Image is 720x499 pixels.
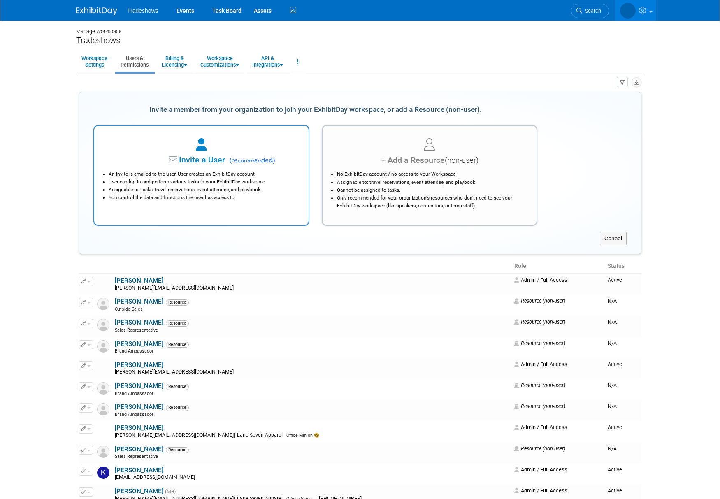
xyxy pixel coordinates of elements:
li: Assignable to: travel reservations, event attendee, and playbook. [337,179,527,186]
span: (non-user) [445,156,478,165]
span: N/A [608,319,617,325]
li: No ExhibitDay account / no access to your Workspace. [337,170,527,178]
li: Assignable to: tasks, travel reservations, event attendee, and playbook. [109,186,298,194]
div: [PERSON_NAME][EMAIL_ADDRESS][DOMAIN_NAME] [115,285,509,292]
a: [PERSON_NAME] [115,467,163,474]
a: [PERSON_NAME] [115,361,163,369]
span: Admin / Full Access [514,424,567,430]
span: Resource [166,384,189,390]
span: Brand Ambassador [115,348,153,354]
a: [PERSON_NAME] [115,319,163,326]
li: Only recommended for your organization's resources who don't need to see your ExhibitDay workspac... [337,194,527,210]
button: Cancel [600,232,627,245]
a: [PERSON_NAME] [115,446,163,453]
span: N/A [608,403,617,409]
span: Search [582,8,601,14]
span: Outside Sales [115,306,143,312]
span: Active [608,361,622,367]
div: Add a Resource [333,154,527,166]
span: Resource (non-user) [514,382,565,388]
img: Resource [97,382,109,395]
span: Resource [166,447,189,453]
img: Karyna Kitsmey [97,467,109,479]
img: Resource [97,446,109,458]
span: Resource [166,299,189,305]
span: Sales Representative [115,327,158,333]
div: [PERSON_NAME][EMAIL_ADDRESS][DOMAIN_NAME] [115,369,509,376]
span: Resource (non-user) [514,298,565,304]
div: Invite a member from your organization to join your ExhibitDay workspace, or add a Resource (non-... [93,101,537,119]
span: (Me) [165,489,176,494]
span: Admin / Full Access [514,467,567,473]
span: Lane Seven Apparel [235,432,285,438]
span: Active [608,467,622,473]
div: [PERSON_NAME][EMAIL_ADDRESS][DOMAIN_NAME] [115,432,509,439]
span: Resource (non-user) [514,340,565,346]
span: ( [230,156,232,164]
span: N/A [608,382,617,388]
span: Admin / Full Access [514,487,567,494]
a: [PERSON_NAME] [115,340,163,348]
span: Brand Ambassador [115,391,153,396]
th: Status [604,259,641,273]
div: Tradeshows [76,35,644,46]
span: Active [608,277,622,283]
img: Linda Yilmazian [620,3,636,19]
span: Active [608,424,622,430]
img: Berna Fernandez [97,361,109,374]
span: N/A [608,340,617,346]
a: [PERSON_NAME] [115,487,163,495]
span: | [234,432,235,438]
span: Brand Ambassador [115,412,153,417]
span: Resource [166,320,189,326]
span: ) [273,156,275,164]
span: N/A [608,446,617,452]
span: Resource [166,405,189,411]
span: Admin / Full Access [514,277,567,283]
a: WorkspaceCustomizations [195,51,244,72]
span: Tradeshows [127,7,158,14]
li: User can log in and perform various tasks in your ExhibitDay workspace. [109,178,298,186]
img: Janet Wong [97,424,109,436]
span: Office Minion 🤓 [286,433,319,438]
a: [PERSON_NAME] [115,382,163,390]
li: Cannot be assigned to tasks. [337,186,527,194]
img: Alexis Shubin [97,277,109,289]
a: API &Integrations [247,51,288,72]
a: [PERSON_NAME] [115,424,163,432]
li: An invite is emailed to the user. User creates an ExhibitDay account. [109,170,298,178]
img: Resource [97,319,109,331]
span: Invite a User [128,155,225,165]
th: Role [511,259,605,273]
a: [PERSON_NAME] [115,298,163,305]
a: Users &Permissions [115,51,154,72]
span: Resource [166,342,189,348]
span: Sales Representative [115,454,158,459]
a: [PERSON_NAME] [115,403,163,411]
span: recommended [227,156,275,166]
span: Resource (non-user) [514,319,565,325]
img: Resource [97,340,109,353]
span: N/A [608,298,617,304]
div: Manage Workspace [76,21,644,35]
a: Billing &Licensing [156,51,193,72]
span: Resource (non-user) [514,446,565,452]
img: Resource [97,403,109,415]
a: [PERSON_NAME] [115,277,163,284]
a: WorkspaceSettings [76,51,113,72]
span: Active [608,487,622,494]
li: You control the data and functions the user has access to. [109,194,298,202]
span: Resource (non-user) [514,403,565,409]
a: Search [571,4,609,18]
span: Admin / Full Access [514,361,567,367]
img: Resource [97,298,109,310]
div: [EMAIL_ADDRESS][DOMAIN_NAME] [115,474,509,481]
img: ExhibitDay [76,7,117,15]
